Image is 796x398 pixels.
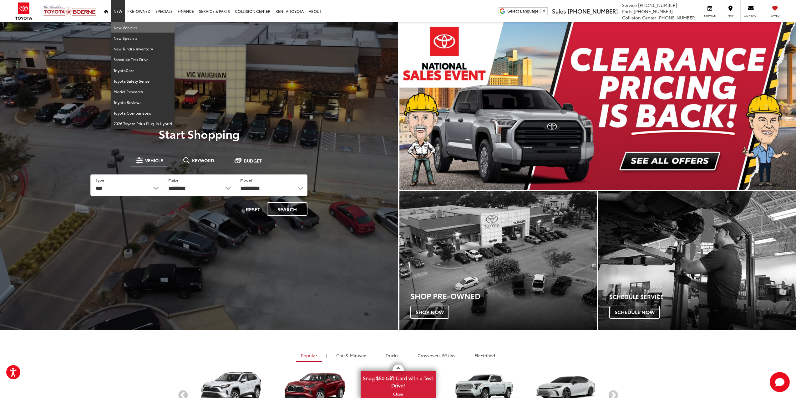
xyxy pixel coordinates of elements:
span: Shop Now [410,306,449,319]
a: Model Research [111,86,175,97]
span: Parts [622,8,632,14]
span: [PHONE_NUMBER] [634,8,673,14]
span: [PHONE_NUMBER] [657,14,697,21]
label: Type [96,177,104,183]
span: Select Language [507,9,539,13]
li: | [463,352,467,359]
button: Click to view previous picture. [399,35,459,178]
span: Collision Center [622,14,656,21]
p: Start Shopping [26,127,372,140]
h3: Shop Pre-Owned [410,292,597,300]
span: Vehicle [145,158,163,163]
span: Contact [744,13,758,18]
a: Schedule Test Drive [111,54,175,65]
span: Budget [244,158,262,163]
a: Shop Pre-Owned Shop Now [399,191,597,330]
a: SUVs [413,350,460,361]
span: ▼ [542,9,546,13]
div: Toyota [399,191,597,330]
span: Snag $50 Gift Card with a Test Drive! [361,371,435,390]
a: Schedule Service Schedule Now [598,191,796,330]
span: Crossovers & [418,352,445,359]
button: Reset [241,202,266,216]
a: New Tundra Inventory [111,44,175,54]
a: Electrified [470,350,500,361]
li: | [325,352,329,359]
div: Toyota [598,191,796,330]
a: Cars [332,350,371,361]
a: New Vehicles [111,22,175,33]
span: Service [703,13,717,18]
a: 2026 Toyota Prius Plug-in Hybrid [111,118,175,129]
span: Saved [768,13,782,18]
a: Trucks [381,350,403,361]
span: Sales [552,7,566,15]
a: Toyota Reviews [111,97,175,108]
li: | [406,352,410,359]
li: | [374,352,378,359]
img: Vic Vaughan Toyota of Boerne [43,5,96,18]
span: Keyword [192,158,214,163]
button: Toggle Chat Window [770,372,790,392]
span: Map [723,13,737,18]
button: Search [267,202,307,216]
span: [PHONE_NUMBER] [568,7,618,15]
a: Toyota Safety Sense [111,76,175,86]
h4: Schedule Service [609,294,796,300]
label: Make [168,177,178,183]
button: Click to view next picture. [737,35,796,178]
span: Service [622,2,637,8]
a: Popular [296,350,322,362]
svg: Start Chat [770,372,790,392]
span: & Minivan [346,352,367,359]
a: Select Language​ [507,9,546,13]
a: ToyotaCare [111,65,175,76]
a: New Specials [111,33,175,44]
label: Model [240,177,252,183]
a: Toyota Comparisons [111,108,175,118]
span: [PHONE_NUMBER] [638,2,677,8]
span: ​ [540,9,540,13]
span: Schedule Now [609,306,660,319]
